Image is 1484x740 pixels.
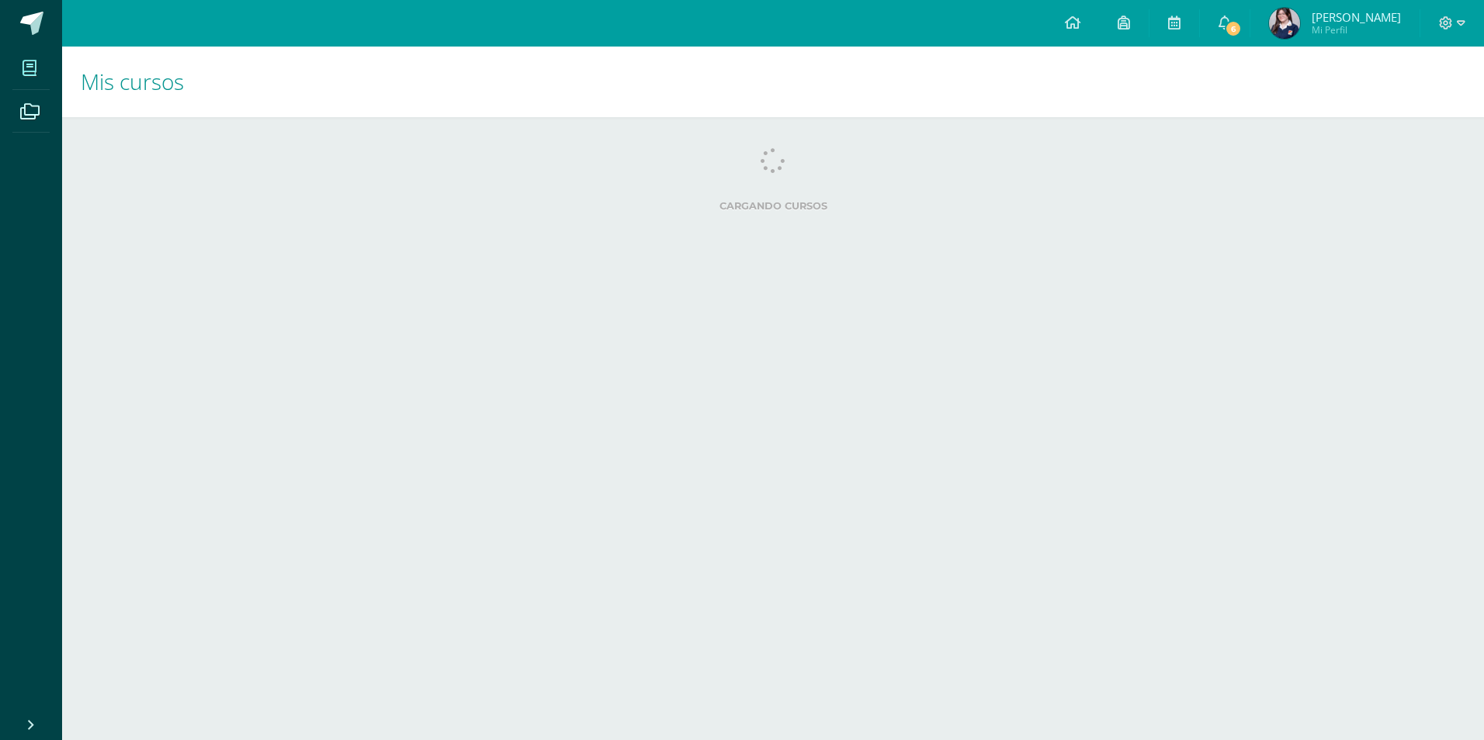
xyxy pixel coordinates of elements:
[1312,23,1401,36] span: Mi Perfil
[93,200,1453,212] label: Cargando cursos
[1312,9,1401,25] span: [PERSON_NAME]
[1269,8,1300,39] img: 6657357ae37f8b5bccb98a5f6b58822c.png
[1225,20,1242,37] span: 6
[81,67,184,96] span: Mis cursos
